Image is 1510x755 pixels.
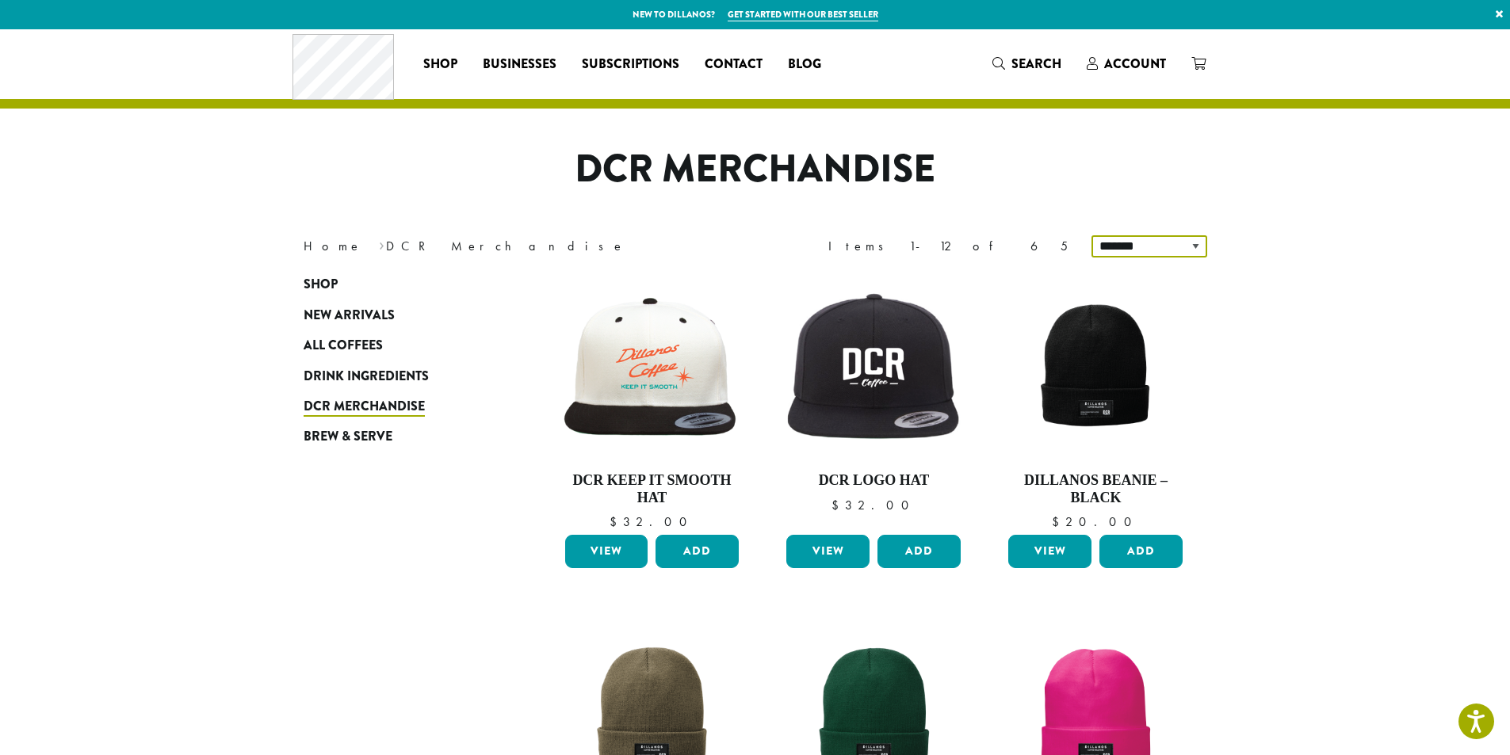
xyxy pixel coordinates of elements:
[1099,535,1183,568] button: Add
[831,497,845,513] span: $
[304,336,383,356] span: All Coffees
[656,535,739,568] button: Add
[788,55,821,74] span: Blog
[1104,55,1166,73] span: Account
[411,51,470,77] a: Shop
[610,513,694,530] bdi: 32.00
[786,535,870,568] a: View
[292,147,1219,193] h1: DCR Merchandise
[782,277,965,528] a: DCR Logo Hat $32.00
[304,397,425,417] span: DCR Merchandise
[561,472,744,506] h4: DCR Keep It Smooth Hat
[582,55,679,74] span: Subscriptions
[423,55,457,74] span: Shop
[483,55,556,74] span: Businesses
[304,238,362,254] a: Home
[565,535,648,568] a: View
[1052,513,1139,530] bdi: 20.00
[782,290,965,448] img: dcr-hat.png
[1011,55,1061,73] span: Search
[379,231,384,256] span: ›
[304,269,494,299] a: Shop
[728,8,878,21] a: Get started with our best seller
[304,360,494,391] a: Drink Ingredients
[1008,535,1091,568] a: View
[304,421,494,452] a: Brew & Serve
[304,300,494,330] a: New Arrivals
[561,277,744,528] a: DCR Keep It Smooth Hat $32.00
[560,295,743,443] img: keep-it-smooth-hat.png
[831,497,916,513] bdi: 32.00
[828,237,1068,256] div: Items 1-12 of 65
[782,472,965,490] h4: DCR Logo Hat
[610,513,623,530] span: $
[304,427,392,447] span: Brew & Serve
[304,391,494,421] a: DCR Merchandise
[1004,472,1187,506] h4: Dillanos Beanie – Black
[1004,277,1187,528] a: Dillanos Beanie – Black $20.00
[304,306,395,326] span: New Arrivals
[304,275,338,295] span: Shop
[980,51,1074,77] a: Search
[1004,277,1187,459] img: Beanie-Black-scaled.png
[877,535,961,568] button: Add
[304,367,429,387] span: Drink Ingredients
[304,237,732,256] nav: Breadcrumb
[1052,513,1065,530] span: $
[705,55,763,74] span: Contact
[304,330,494,360] a: All Coffees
